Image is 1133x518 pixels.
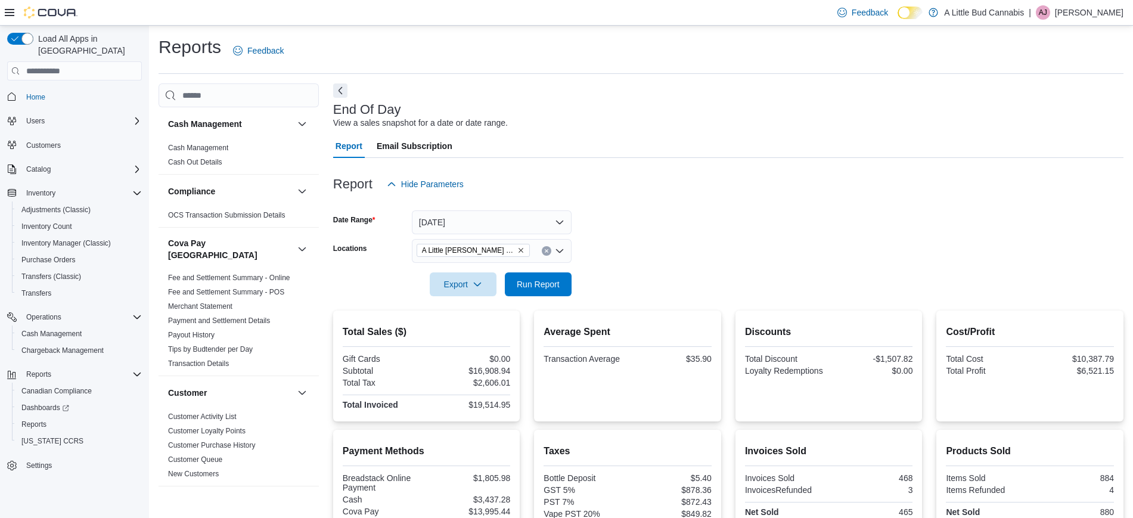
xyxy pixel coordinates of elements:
span: Catalog [21,162,142,176]
span: Reports [21,367,142,381]
span: Transfers [17,286,142,300]
div: Items Sold [946,473,1028,483]
a: Payout History [168,331,215,339]
span: Customer Loyalty Points [168,426,246,436]
h2: Payment Methods [343,444,511,458]
span: Cash Management [21,329,82,339]
button: Canadian Compliance [12,383,147,399]
h2: Taxes [544,444,712,458]
button: Customer [168,387,293,399]
div: Gift Cards [343,354,424,364]
button: [DATE] [412,210,572,234]
a: Customer Activity List [168,412,237,421]
a: [US_STATE] CCRS [17,434,88,448]
span: Inventory Count [21,222,72,231]
span: Transfers [21,289,51,298]
div: 884 [1032,473,1114,483]
div: $2,606.01 [429,378,511,387]
button: Users [21,114,49,128]
h3: Compliance [168,185,215,197]
div: Total Tax [343,378,424,387]
a: Reports [17,417,51,432]
div: Total Cost [946,354,1028,364]
div: $878.36 [630,485,712,495]
a: Chargeback Management [17,343,108,358]
a: Settings [21,458,57,473]
div: Customer [159,410,319,486]
h3: Report [333,177,373,191]
span: Purchase Orders [21,255,76,265]
a: Dashboards [17,401,74,415]
button: Next [333,83,347,98]
span: Export [437,272,489,296]
button: Reports [21,367,56,381]
input: Dark Mode [898,7,923,19]
strong: Net Sold [745,507,779,517]
span: Chargeback Management [17,343,142,358]
div: $1,805.98 [429,473,511,483]
label: Locations [333,244,367,253]
strong: Net Sold [946,507,980,517]
span: Fee and Settlement Summary - POS [168,287,284,297]
h2: Average Spent [544,325,712,339]
button: Reports [12,416,147,433]
strong: Total Invoiced [343,400,398,410]
div: View a sales snapshot for a date or date range. [333,117,508,129]
a: Purchase Orders [17,253,80,267]
p: A Little Bud Cannabis [944,5,1024,20]
span: A Little [PERSON_NAME] Rock [422,244,515,256]
h3: End Of Day [333,103,401,117]
div: Cash Management [159,141,319,174]
button: Customer [295,386,309,400]
span: Customers [21,138,142,153]
button: Cash Management [168,118,293,130]
h3: Cash Management [168,118,242,130]
button: Open list of options [555,246,564,256]
span: Transfers (Classic) [21,272,81,281]
label: Date Range [333,215,375,225]
span: Transaction Details [168,359,229,368]
span: Reports [26,370,51,379]
a: Adjustments (Classic) [17,203,95,217]
h1: Reports [159,35,221,59]
button: Purchase Orders [12,252,147,268]
nav: Complex example [7,83,142,505]
div: InvoicesRefunded [745,485,827,495]
span: Hide Parameters [401,178,464,190]
span: Canadian Compliance [17,384,142,398]
span: Report [336,134,362,158]
span: Settings [26,461,52,470]
div: Cova Pay [343,507,424,516]
a: Fee and Settlement Summary - POS [168,288,284,296]
span: Home [26,92,45,102]
button: Cash Management [12,325,147,342]
button: Customers [2,137,147,154]
div: $35.90 [630,354,712,364]
a: Customer Queue [168,455,222,464]
div: $13,995.44 [429,507,511,516]
button: Cova Pay [GEOGRAPHIC_DATA] [295,242,309,256]
button: Inventory [2,185,147,201]
span: Inventory [21,186,142,200]
span: Operations [21,310,142,324]
span: Payment and Settlement Details [168,316,270,325]
span: OCS Transaction Submission Details [168,210,285,220]
span: New Customers [168,469,219,479]
button: Operations [21,310,66,324]
h2: Products Sold [946,444,1114,458]
a: Merchant Statement [168,302,232,311]
div: Amanda Joselin [1036,5,1050,20]
span: Operations [26,312,61,322]
button: Cova Pay [GEOGRAPHIC_DATA] [168,237,293,261]
span: Settings [21,458,142,473]
a: Payment and Settlement Details [168,317,270,325]
a: Customer Loyalty Points [168,427,246,435]
span: Customers [26,141,61,150]
button: Inventory [21,186,60,200]
div: Compliance [159,208,319,227]
span: Fee and Settlement Summary - Online [168,273,290,283]
div: Loyalty Redemptions [745,366,827,376]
